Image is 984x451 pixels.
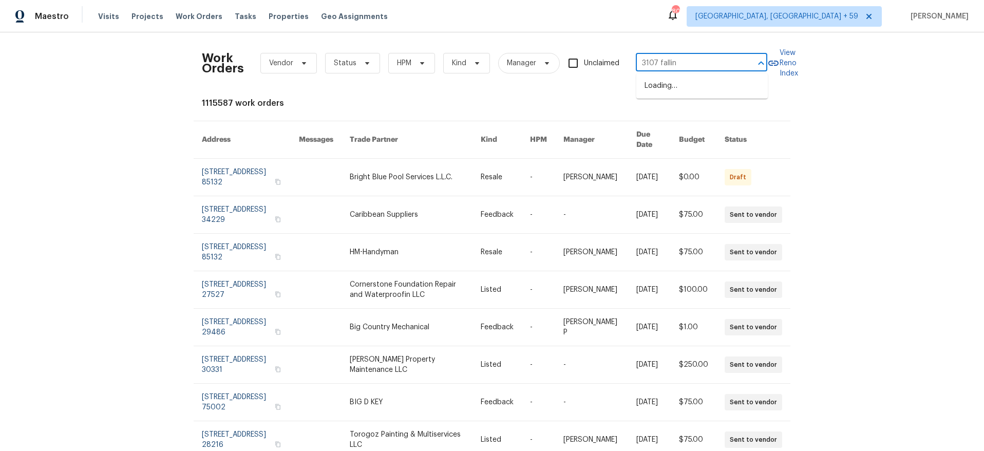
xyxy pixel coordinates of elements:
[555,196,629,234] td: -
[452,58,466,68] span: Kind
[472,271,522,309] td: Listed
[269,11,309,22] span: Properties
[202,98,782,108] div: 1115587 work orders
[522,309,555,346] td: -
[555,234,629,271] td: [PERSON_NAME]
[273,215,282,224] button: Copy Address
[472,121,522,159] th: Kind
[555,309,629,346] td: [PERSON_NAME] P
[672,6,679,16] div: 801
[342,384,472,421] td: BIG D KEY
[472,346,522,384] td: Listed
[342,271,472,309] td: Cornerstone Foundation Repair and Waterproofin LLC
[342,159,472,196] td: Bright Blue Pool Services L.L.C.
[321,11,388,22] span: Geo Assignments
[35,11,69,22] span: Maestro
[522,384,555,421] td: -
[194,121,291,159] th: Address
[906,11,969,22] span: [PERSON_NAME]
[472,309,522,346] td: Feedback
[555,121,629,159] th: Manager
[273,402,282,411] button: Copy Address
[472,159,522,196] td: Resale
[522,196,555,234] td: -
[131,11,163,22] span: Projects
[522,234,555,271] td: -
[342,196,472,234] td: Caribbean Suppliers
[522,159,555,196] td: -
[342,346,472,384] td: [PERSON_NAME] Property Maintenance LLC
[522,121,555,159] th: HPM
[754,56,768,70] button: Close
[202,53,244,73] h2: Work Orders
[636,55,739,71] input: Enter in an address
[291,121,342,159] th: Messages
[334,58,356,68] span: Status
[273,252,282,261] button: Copy Address
[273,327,282,336] button: Copy Address
[716,121,790,159] th: Status
[269,58,293,68] span: Vendor
[628,121,671,159] th: Due Date
[636,73,768,99] div: Loading…
[695,11,858,22] span: [GEOGRAPHIC_DATA], [GEOGRAPHIC_DATA] + 59
[522,346,555,384] td: -
[472,384,522,421] td: Feedback
[507,58,536,68] span: Manager
[342,234,472,271] td: HM-Handyman
[98,11,119,22] span: Visits
[555,346,629,384] td: -
[555,384,629,421] td: -
[472,196,522,234] td: Feedback
[235,13,256,20] span: Tasks
[273,440,282,449] button: Copy Address
[555,159,629,196] td: [PERSON_NAME]
[273,365,282,374] button: Copy Address
[522,271,555,309] td: -
[342,309,472,346] td: Big Country Mechanical
[584,58,619,69] span: Unclaimed
[671,121,716,159] th: Budget
[176,11,222,22] span: Work Orders
[342,121,472,159] th: Trade Partner
[273,290,282,299] button: Copy Address
[397,58,411,68] span: HPM
[273,177,282,186] button: Copy Address
[767,48,798,79] a: View Reno Index
[472,234,522,271] td: Resale
[555,271,629,309] td: [PERSON_NAME]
